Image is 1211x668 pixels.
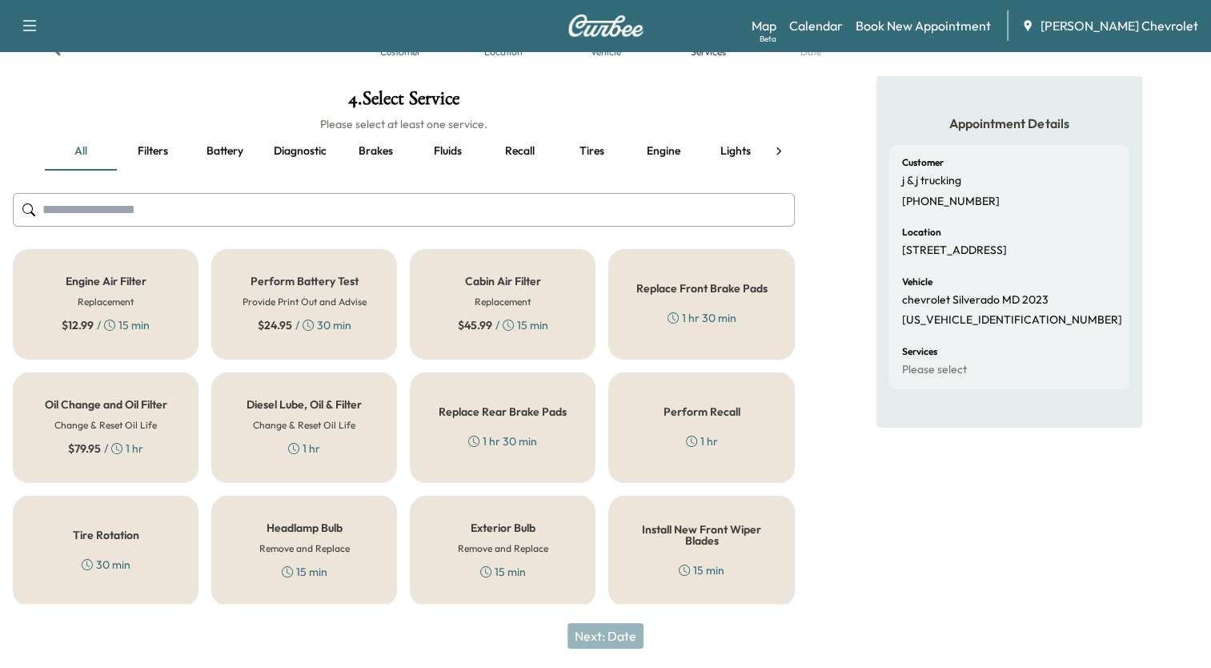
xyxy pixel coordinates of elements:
[484,47,523,57] div: Location
[691,47,726,57] div: Services
[902,313,1122,328] p: [US_VEHICLE_IDENTIFICATION_NUMBER]
[800,47,821,57] div: Date
[468,433,537,449] div: 1 hr 30 min
[1041,16,1198,35] span: [PERSON_NAME] Chevrolet
[288,441,320,457] div: 1 hr
[789,16,843,35] a: Calendar
[411,132,483,171] button: Fluids
[45,399,167,410] h5: Oil Change and Oil Filter
[686,433,718,449] div: 1 hr
[243,295,367,309] h6: Provide Print Out and Advise
[45,132,763,171] div: basic tabs example
[760,33,776,45] div: Beta
[591,47,621,57] div: Vehicle
[902,158,944,167] h6: Customer
[439,406,567,417] h5: Replace Rear Brake Pads
[62,317,150,333] div: / 15 min
[902,195,1000,209] p: [PHONE_NUMBER]
[380,47,421,57] div: Customer
[483,132,555,171] button: Recall
[68,441,143,457] div: / 1 hr
[117,132,189,171] button: Filters
[458,541,548,556] h6: Remove and Replace
[66,276,146,287] h5: Engine Air Filter
[555,132,628,171] button: Tires
[475,295,531,309] h6: Replacement
[78,295,134,309] h6: Replacement
[247,399,362,410] h5: Diesel Lube, Oil & Filter
[902,293,1049,308] p: chevrolet Silverado MD 2023
[664,406,740,417] h5: Perform Recall
[700,132,772,171] button: Lights
[902,243,1007,258] p: [STREET_ADDRESS]
[258,317,351,333] div: / 30 min
[668,310,736,326] div: 1 hr 30 min
[458,317,492,333] span: $ 45.99
[267,522,343,533] h5: Headlamp Bulb
[458,317,548,333] div: / 15 min
[54,418,157,433] h6: Change & Reset Oil Life
[13,116,795,132] h6: Please select at least one service.
[856,16,991,35] a: Book New Appointment
[13,89,795,116] h1: 4 . Select Service
[253,418,355,433] h6: Change & Reset Oil Life
[902,363,967,377] p: Please select
[82,557,130,573] div: 30 min
[902,174,961,188] p: j & j trucking
[480,564,526,580] div: 15 min
[471,522,535,533] h5: Exterior Bulb
[251,276,359,287] h5: Perform Battery Test
[259,541,350,556] h6: Remove and Replace
[62,317,94,333] span: $ 12.99
[752,16,776,35] a: MapBeta
[902,347,937,356] h6: Services
[902,277,932,287] h6: Vehicle
[628,132,700,171] button: Engine
[679,562,724,578] div: 15 min
[73,529,139,541] h5: Tire Rotation
[258,317,292,333] span: $ 24.95
[45,132,117,171] button: all
[68,441,101,457] span: $ 79.95
[636,283,768,294] h5: Replace Front Brake Pads
[889,115,1129,132] h5: Appointment Details
[261,132,339,171] button: Diagnostic
[189,132,261,171] button: Battery
[635,524,768,546] h5: Install New Front Wiper Blades
[567,14,644,37] img: Curbee Logo
[282,564,327,580] div: 15 min
[465,276,541,287] h5: Cabin Air Filter
[339,132,411,171] button: Brakes
[902,227,941,237] h6: Location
